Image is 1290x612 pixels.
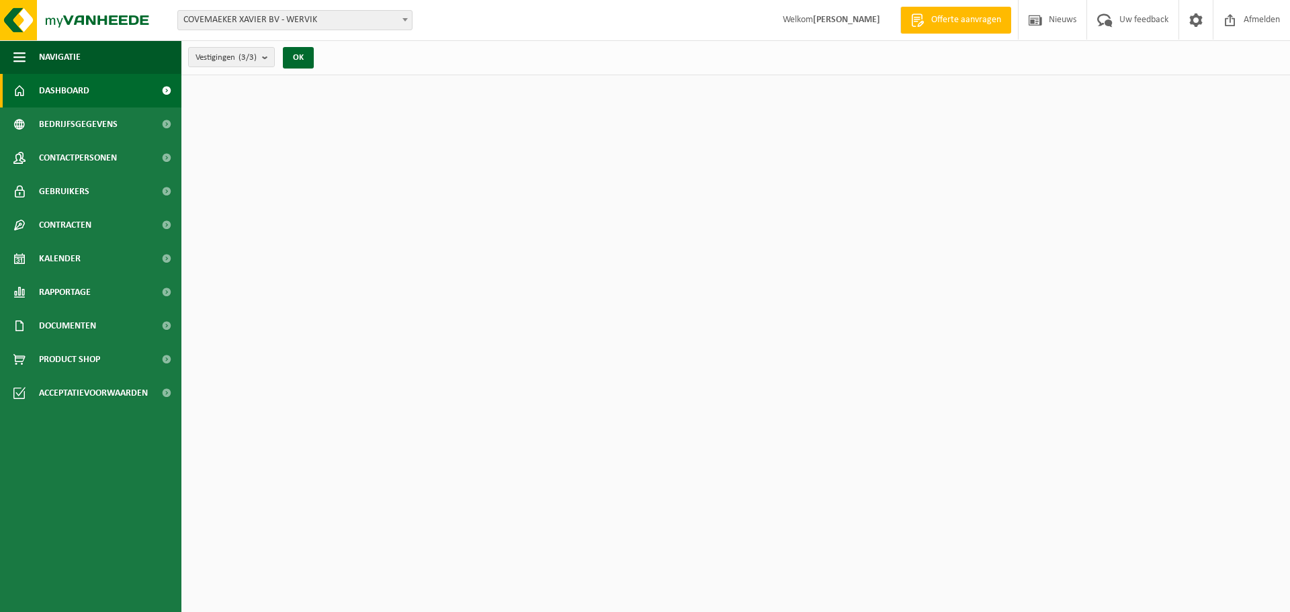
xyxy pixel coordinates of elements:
[39,107,118,141] span: Bedrijfsgegevens
[177,10,413,30] span: COVEMAEKER XAVIER BV - WERVIK
[239,53,257,62] count: (3/3)
[39,309,96,343] span: Documenten
[188,47,275,67] button: Vestigingen(3/3)
[283,47,314,69] button: OK
[39,208,91,242] span: Contracten
[39,74,89,107] span: Dashboard
[813,15,880,25] strong: [PERSON_NAME]
[39,175,89,208] span: Gebruikers
[178,11,412,30] span: COVEMAEKER XAVIER BV - WERVIK
[196,48,257,68] span: Vestigingen
[39,242,81,275] span: Kalender
[900,7,1011,34] a: Offerte aanvragen
[39,275,91,309] span: Rapportage
[39,376,148,410] span: Acceptatievoorwaarden
[39,141,117,175] span: Contactpersonen
[39,343,100,376] span: Product Shop
[928,13,1004,27] span: Offerte aanvragen
[39,40,81,74] span: Navigatie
